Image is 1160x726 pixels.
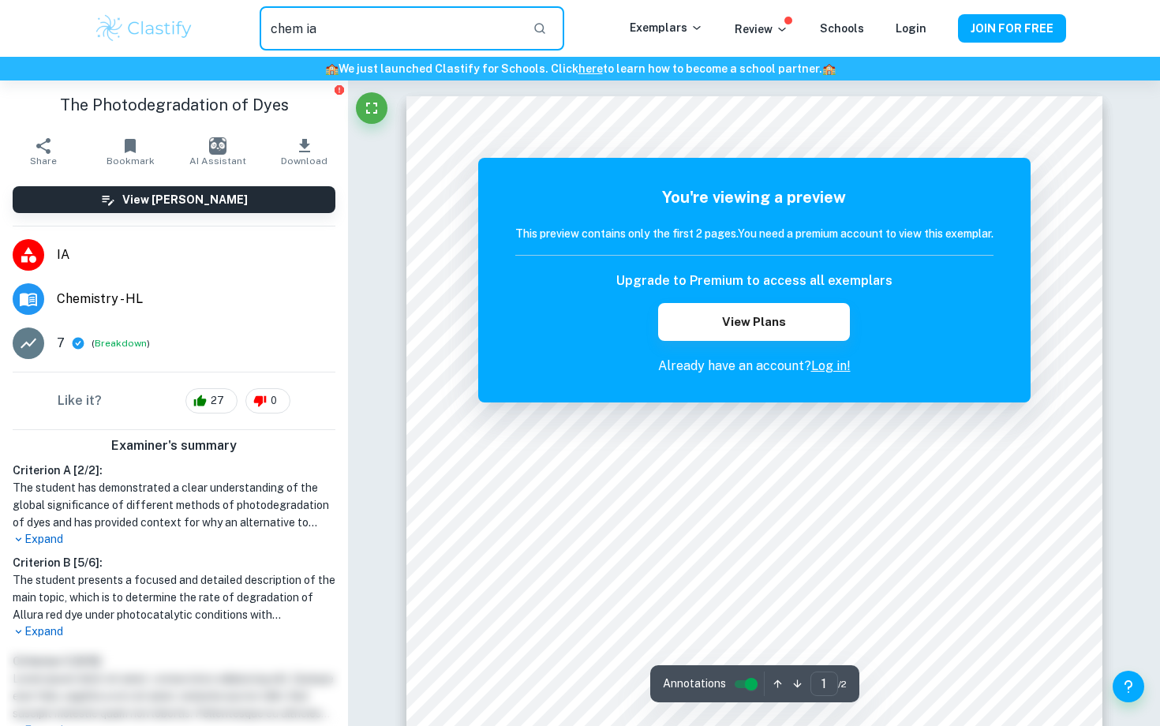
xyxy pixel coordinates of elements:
img: AI Assistant [209,137,226,155]
button: Report issue [333,84,345,95]
h1: The student has demonstrated a clear understanding of the global significance of different method... [13,479,335,531]
h6: We just launched Clastify for Schools. Click to learn how to become a school partner. [3,60,1157,77]
span: Chemistry - HL [57,290,335,309]
button: JOIN FOR FREE [958,14,1066,43]
button: AI Assistant [174,129,261,174]
span: Bookmark [107,155,155,167]
button: View [PERSON_NAME] [13,186,335,213]
img: Clastify logo [94,13,194,44]
h6: Criterion A [ 2 / 2 ]: [13,462,335,479]
span: IA [57,245,335,264]
span: 27 [202,393,233,409]
a: Login [896,22,926,35]
p: Already have an account? [515,357,993,376]
span: AI Assistant [189,155,246,167]
h1: The Photodegradation of Dyes [13,93,335,117]
h5: You're viewing a preview [515,185,993,209]
p: Exemplars [630,19,703,36]
p: Expand [13,531,335,548]
a: here [578,62,603,75]
button: Fullscreen [356,92,387,124]
button: View Plans [658,303,849,341]
p: 7 [57,334,65,353]
div: 0 [245,388,290,414]
button: Help and Feedback [1113,671,1144,702]
span: ( ) [92,336,150,351]
a: Schools [820,22,864,35]
h6: Like it? [58,391,102,410]
p: Expand [13,623,335,640]
div: 27 [185,388,238,414]
button: Bookmark [87,129,174,174]
span: Download [281,155,327,167]
span: 🏫 [325,62,339,75]
span: Annotations [663,675,726,692]
h6: Criterion B [ 5 / 6 ]: [13,554,335,571]
span: / 2 [838,677,847,691]
span: 🏫 [822,62,836,75]
h1: The student presents a focused and detailed description of the main topic, which is to determine ... [13,571,335,623]
h6: This preview contains only the first 2 pages. You need a premium account to view this exemplar. [515,225,993,242]
h6: View [PERSON_NAME] [122,191,248,208]
span: 0 [262,393,286,409]
span: Share [30,155,57,167]
button: Breakdown [95,336,147,350]
p: Review [735,21,788,38]
button: Download [261,129,348,174]
h6: Upgrade to Premium to access all exemplars [616,271,892,290]
input: Search for any exemplars... [260,6,520,51]
a: Log in! [811,358,851,373]
h6: Examiner's summary [6,436,342,455]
